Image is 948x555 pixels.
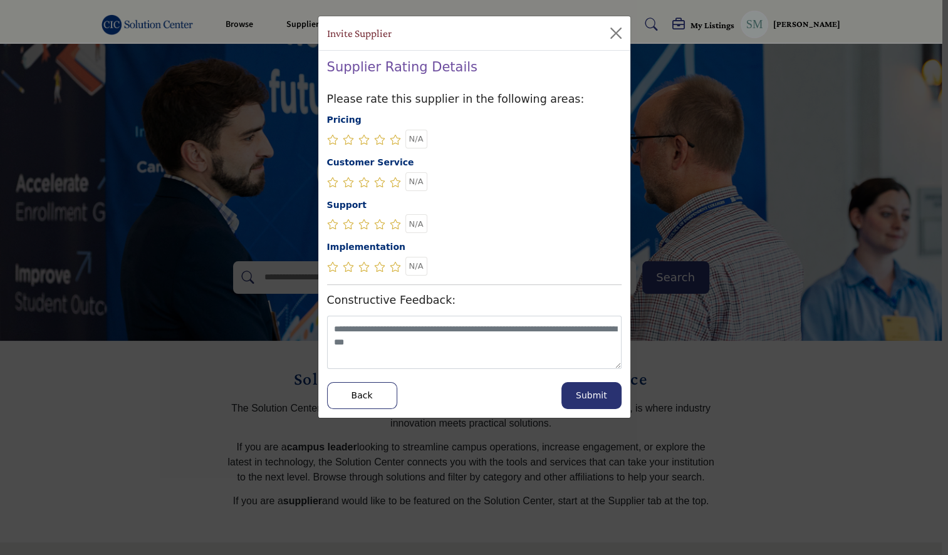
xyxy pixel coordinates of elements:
h6: Support [327,200,622,210]
span: N/A [409,177,424,186]
button: Close [606,23,626,43]
h6: Pricing [327,115,622,125]
h4: Supplier Rating Details [327,60,477,75]
span: N/A [409,134,424,143]
h1: Invite Supplier [327,25,392,41]
h6: Customer Service [327,157,622,168]
button: Back [327,382,397,409]
h5: Please rate this supplier in the following areas: [327,93,622,106]
span: N/A [409,261,424,271]
h5: Constructive Feedback: [327,294,622,307]
span: N/A [409,219,424,229]
h6: Implementation [327,242,622,252]
button: Submit [561,382,622,409]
